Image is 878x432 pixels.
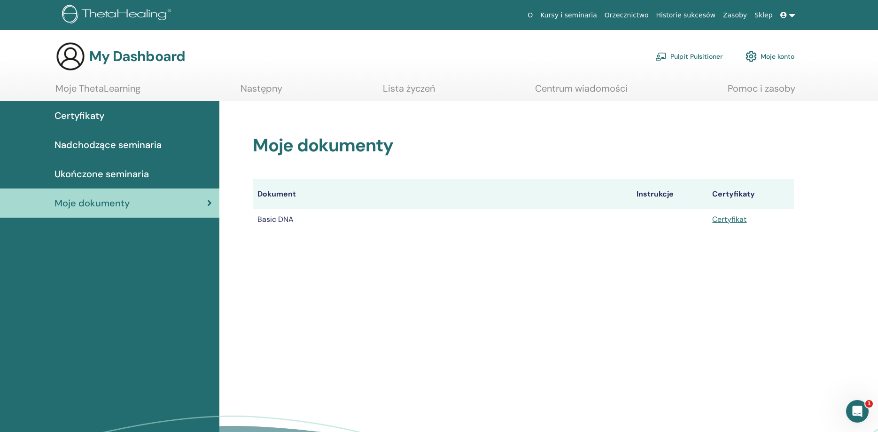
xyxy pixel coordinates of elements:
[253,179,631,209] th: Dokument
[241,83,282,101] a: Następny
[55,41,85,71] img: generic-user-icon.jpg
[55,83,140,101] a: Moje ThetaLearning
[62,5,174,26] img: logo.png
[632,179,708,209] th: Instrukcje
[846,400,869,423] iframe: Intercom live chat
[601,7,653,24] a: Orzecznictwo
[707,179,794,209] th: Certyfikaty
[524,7,536,24] a: O
[751,7,776,24] a: Sklep
[253,135,794,157] h2: Moje dokumenty
[89,48,185,65] h3: My Dashboard
[54,167,149,181] span: Ukończone seminaria
[719,7,751,24] a: Zasoby
[54,109,104,123] span: Certyfikaty
[746,46,794,67] a: Moje konto
[746,48,757,64] img: cog.svg
[712,214,746,224] a: Certyfikat
[536,7,601,24] a: Kursy i seminaria
[655,46,723,67] a: Pulpit Pulsitioner
[253,209,631,230] td: Basic DNA
[655,52,667,61] img: chalkboard-teacher.svg
[535,83,628,101] a: Centrum wiadomości
[54,196,130,210] span: Moje dokumenty
[54,138,162,152] span: Nadchodzące seminaria
[865,400,873,408] span: 1
[728,83,795,101] a: Pomoc i zasoby
[383,83,435,101] a: Lista życzeń
[653,7,719,24] a: Historie sukcesów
